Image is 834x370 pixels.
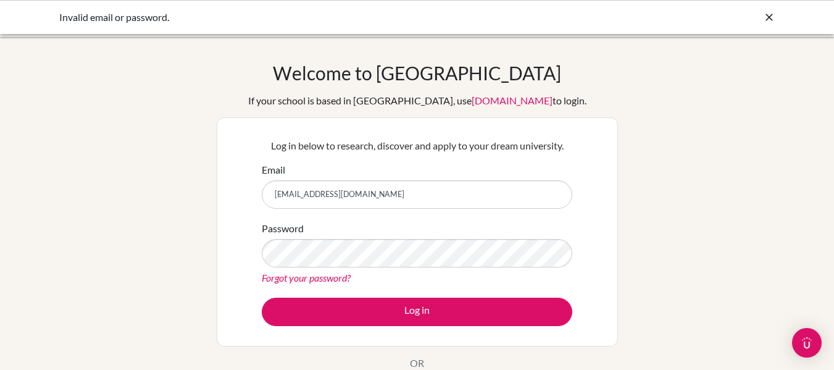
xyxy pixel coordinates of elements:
label: Email [262,162,285,177]
div: Open Intercom Messenger [792,328,822,358]
div: Invalid email or password. [59,10,590,25]
h1: Welcome to [GEOGRAPHIC_DATA] [273,62,561,84]
label: Password [262,221,304,236]
a: Forgot your password? [262,272,351,284]
div: If your school is based in [GEOGRAPHIC_DATA], use to login. [248,93,586,108]
p: Log in below to research, discover and apply to your dream university. [262,138,572,153]
a: [DOMAIN_NAME] [472,95,553,106]
button: Log in [262,298,572,326]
